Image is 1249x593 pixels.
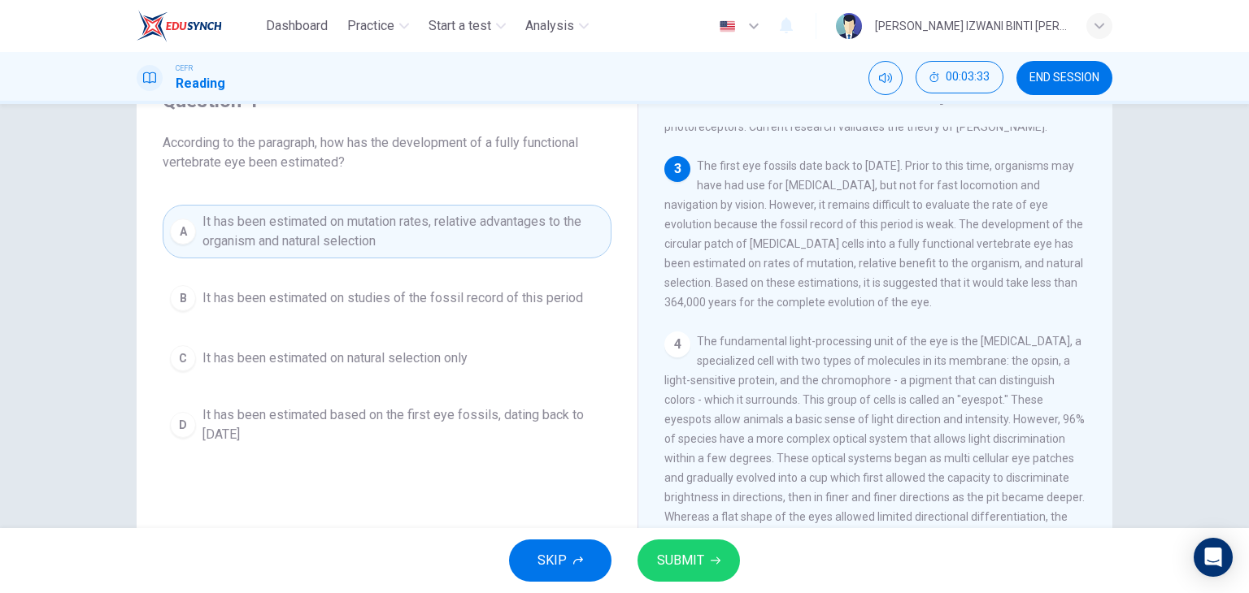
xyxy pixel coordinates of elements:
button: BIt has been estimated on studies of the fossil record of this period [163,278,611,318]
img: EduSynch logo [137,10,222,42]
div: [PERSON_NAME] IZWANI BINTI [PERSON_NAME] [875,16,1067,36]
div: D [170,412,196,438]
button: Practice [341,11,416,41]
span: It has been estimated based on the first eye fossils, dating back to [DATE] [202,405,604,444]
span: 00:03:33 [946,71,990,84]
div: Open Intercom Messenger [1194,538,1233,577]
img: en [717,20,738,32]
div: 4 [664,331,690,357]
div: A [170,219,196,245]
span: Practice [347,16,394,36]
button: DIt has been estimated based on the first eye fossils, dating back to [DATE] [163,398,611,452]
span: It has been estimated on studies of the fossil record of this period [202,288,583,308]
span: END SESSION [1029,71,1099,84]
h1: Reading [176,74,225,93]
span: CEFR [176,63,193,74]
button: Analysis [519,11,595,41]
button: 00:03:33 [916,61,1003,93]
span: The first eye fossils date back to [DATE]. Prior to this time, organisms may have had use for [ME... [664,159,1083,309]
span: SKIP [537,549,567,572]
span: It has been estimated on natural selection only [202,348,468,368]
span: According to the paragraph, how has the development of a fully functional vertebrate eye been est... [163,133,611,172]
img: Profile picture [836,13,862,39]
span: Dashboard [266,16,328,36]
span: Analysis [525,16,574,36]
span: Start a test [429,16,491,36]
span: SUBMIT [657,549,704,572]
div: Hide [916,61,1003,95]
div: Mute [868,61,903,95]
button: CIt has been estimated on natural selection only [163,338,611,379]
span: It has been estimated on mutation rates, relative advantages to the organism and natural selection [202,212,604,251]
button: END SESSION [1016,61,1112,95]
button: SKIP [509,539,611,582]
div: B [170,285,196,311]
button: Dashboard [259,11,334,41]
span: The fundamental light-processing unit of the eye is the [MEDICAL_DATA], a specialized cell with t... [664,335,1086,582]
button: Start a test [422,11,512,41]
button: SUBMIT [638,539,740,582]
div: 3 [664,156,690,182]
div: C [170,345,196,371]
button: AIt has been estimated on mutation rates, relative advantages to the organism and natural selection [163,205,611,258]
a: EduSynch logo [137,10,259,42]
